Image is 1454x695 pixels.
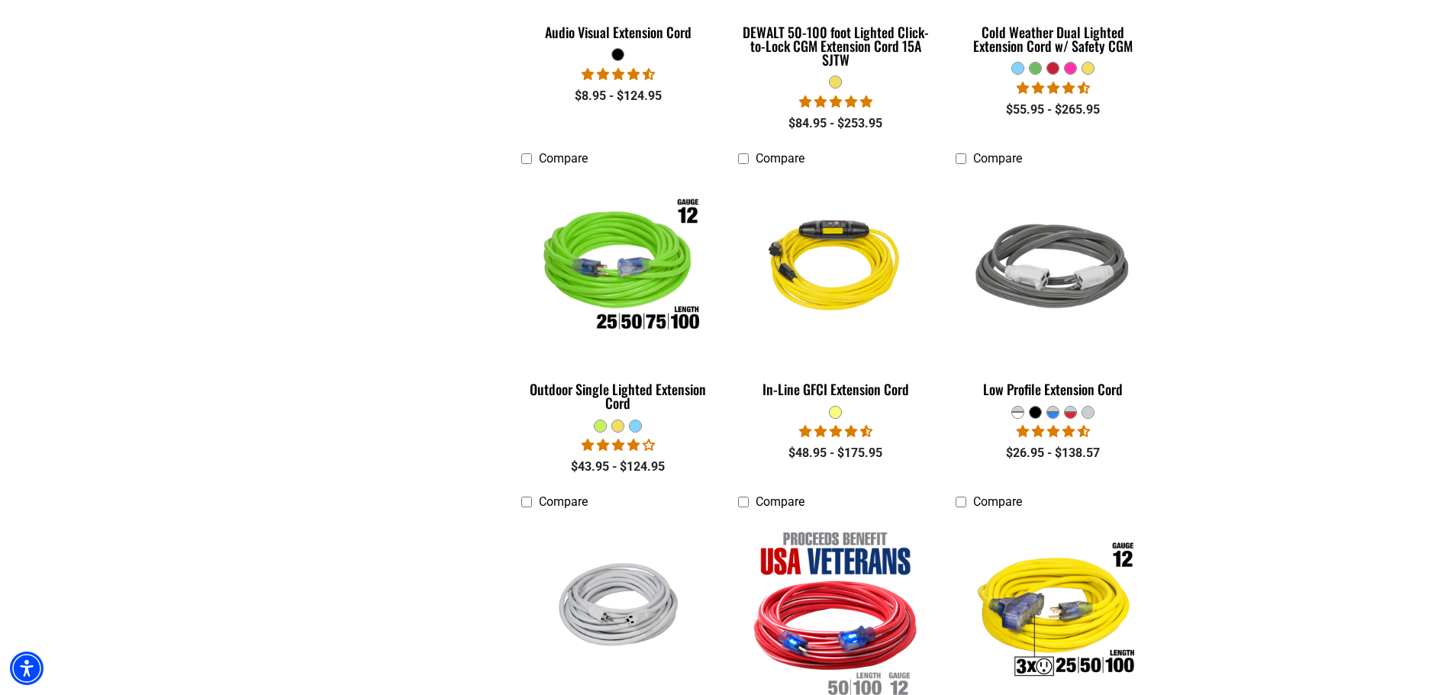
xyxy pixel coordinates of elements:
[738,25,933,66] div: DEWALT 50-100 foot Lighted Click-to-Lock CGM Extension Cord 15A SJTW
[582,67,655,82] span: 4.73 stars
[522,549,714,675] img: white
[799,95,872,109] span: 4.84 stars
[956,173,1150,405] a: grey & white Low Profile Extension Cord
[973,494,1022,509] span: Compare
[738,382,933,396] div: In-Line GFCI Extension Cord
[738,114,933,133] div: $84.95 - $253.95
[799,424,872,439] span: 4.62 stars
[738,173,933,405] a: Yellow In-Line GFCI Extension Cord
[956,101,1150,119] div: $55.95 - $265.95
[756,494,804,509] span: Compare
[521,382,716,410] div: Outdoor Single Lighted Extension Cord
[738,444,933,462] div: $48.95 - $175.95
[956,25,1150,53] div: Cold Weather Dual Lighted Extension Cord w/ Safety CGM
[740,181,932,356] img: Yellow
[521,87,716,105] div: $8.95 - $124.95
[973,151,1022,166] span: Compare
[539,151,588,166] span: Compare
[756,151,804,166] span: Compare
[521,458,716,476] div: $43.95 - $124.95
[956,444,1150,462] div: $26.95 - $138.57
[521,25,716,39] div: Audio Visual Extension Cord
[522,181,714,356] img: Outdoor Single Lighted Extension Cord
[539,494,588,509] span: Compare
[1017,81,1090,95] span: 4.62 stars
[956,382,1150,396] div: Low Profile Extension Cord
[582,438,655,452] span: 4.00 stars
[957,181,1149,356] img: grey & white
[1017,424,1090,439] span: 4.50 stars
[521,173,716,419] a: Outdoor Single Lighted Extension Cord Outdoor Single Lighted Extension Cord
[10,652,44,685] div: Accessibility Menu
